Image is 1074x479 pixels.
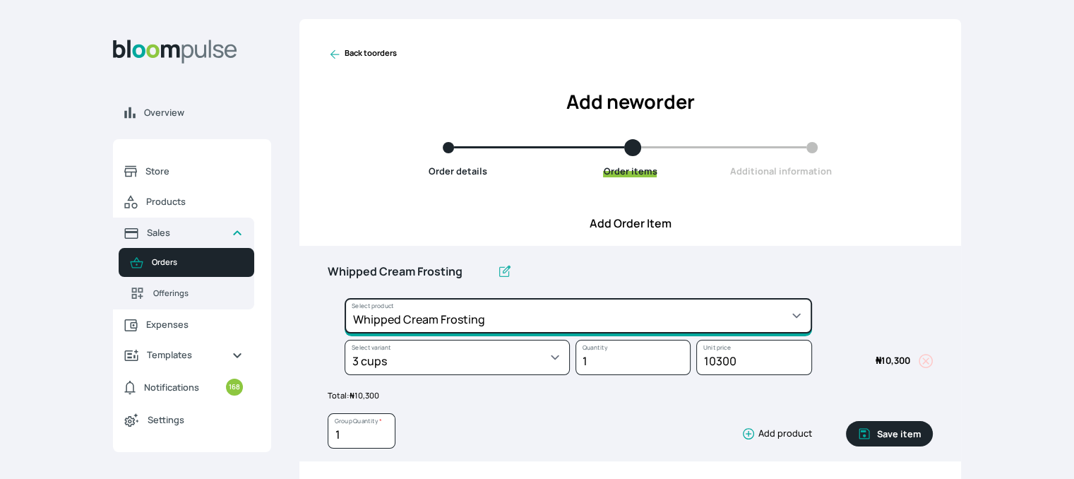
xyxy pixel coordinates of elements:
p: Total: [328,390,933,402]
a: Notifications168 [113,370,254,404]
a: Expenses [113,309,254,340]
span: ₦ [876,354,881,367]
h4: Add Order Item [299,215,961,232]
a: Sales [113,218,254,248]
a: Products [113,187,254,218]
a: Orders [119,248,254,277]
span: Sales [147,226,220,239]
a: Store [113,156,254,187]
a: Overview [113,97,271,128]
span: 10,300 [876,354,910,367]
img: Bloom Logo [113,40,237,64]
span: Order details [429,165,487,177]
small: 168 [226,379,243,396]
span: Notifications [144,381,199,394]
aside: Sidebar [113,19,271,453]
h2: Add new order [328,88,933,117]
a: Templates [113,340,254,370]
span: Products [146,195,243,208]
span: ₦ [350,390,354,401]
span: Overview [144,106,260,119]
a: Offerings [119,277,254,309]
span: Expenses [146,318,243,331]
span: Offerings [153,288,243,300]
span: Order items [603,165,657,177]
button: Add product [736,427,812,441]
span: Templates [147,348,220,362]
a: Back toorders [328,47,397,61]
span: Orders [152,256,243,268]
input: Untitled group * [328,257,491,287]
span: Store [145,165,243,178]
span: Settings [148,413,243,427]
span: Additional information [730,165,832,177]
a: Settings [113,404,254,435]
button: Save item [846,421,933,447]
span: 10,300 [350,390,379,401]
